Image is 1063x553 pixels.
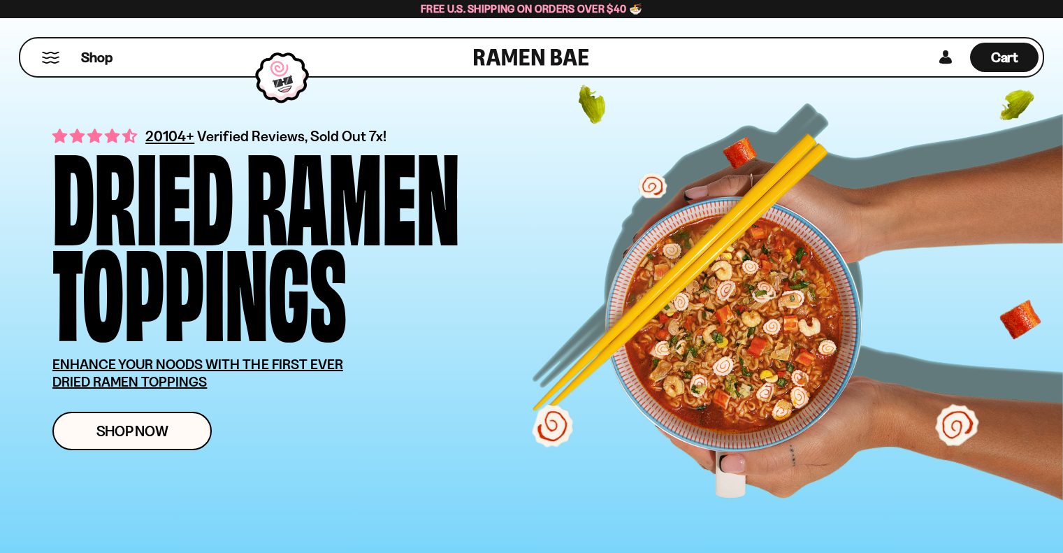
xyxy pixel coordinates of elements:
[421,2,642,15] span: Free U.S. Shipping on Orders over $40 🍜
[52,239,347,335] div: Toppings
[41,52,60,64] button: Mobile Menu Trigger
[52,412,212,450] a: Shop Now
[970,38,1039,76] a: Cart
[991,49,1018,66] span: Cart
[81,48,113,67] span: Shop
[52,356,343,390] u: ENHANCE YOUR NOODS WITH THE FIRST EVER DRIED RAMEN TOPPINGS
[52,143,233,239] div: Dried
[246,143,460,239] div: Ramen
[81,43,113,72] a: Shop
[96,424,168,438] span: Shop Now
